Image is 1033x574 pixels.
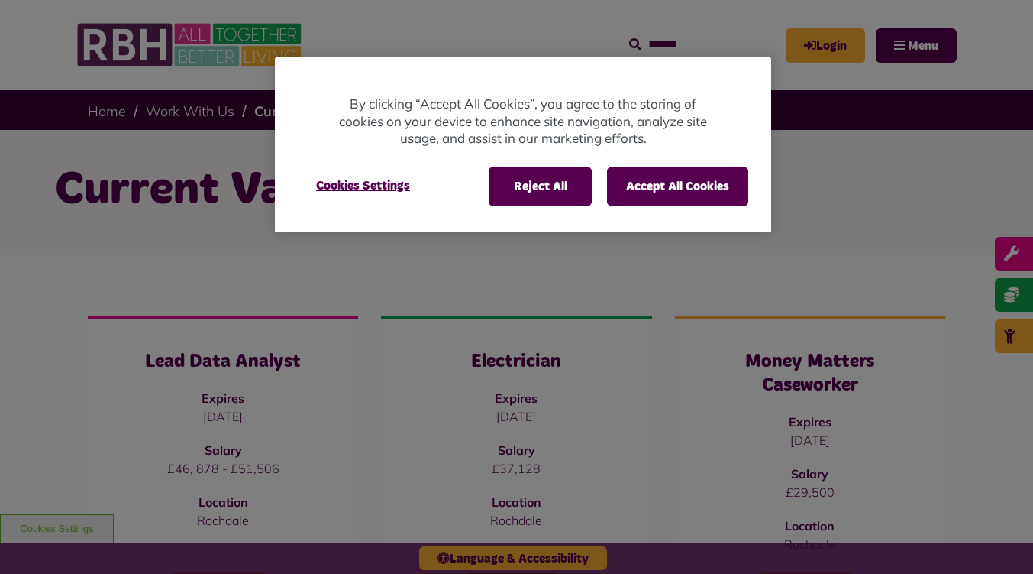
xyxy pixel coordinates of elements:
div: Privacy [275,57,771,232]
button: Accept All Cookies [607,167,748,206]
button: Cookies Settings [298,167,428,205]
div: Cookie banner [275,57,771,232]
button: Reject All [489,167,592,206]
p: By clicking “Accept All Cookies”, you agree to the storing of cookies on your device to enhance s... [336,96,710,148]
